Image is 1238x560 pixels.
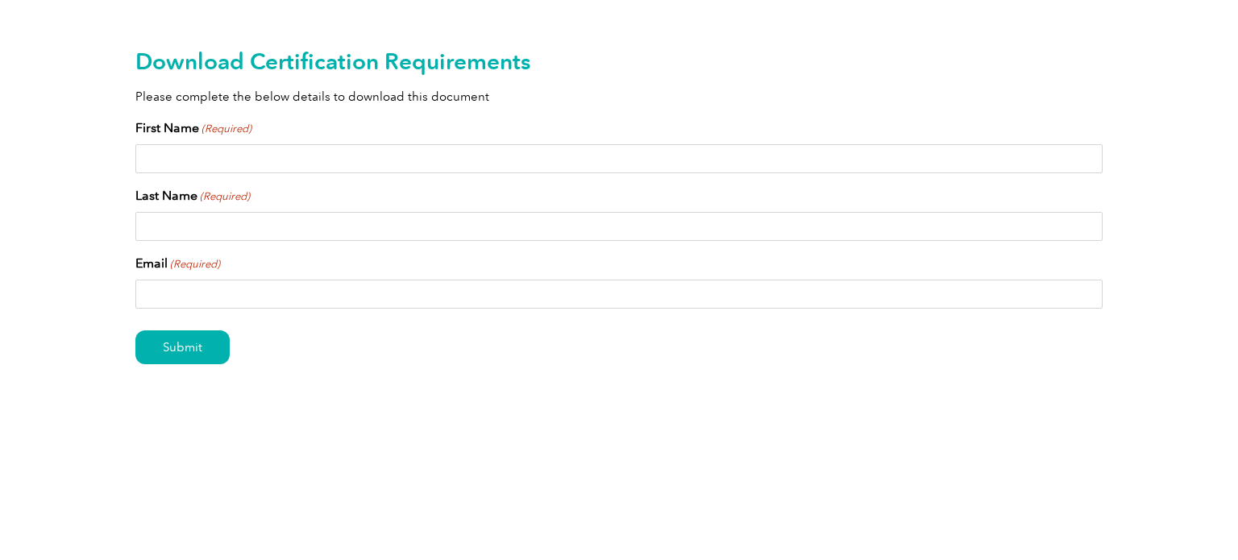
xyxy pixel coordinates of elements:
span: (Required) [199,189,251,205]
label: Email [135,254,220,273]
label: First Name [135,118,251,138]
input: Submit [135,330,230,364]
label: Last Name [135,186,250,205]
p: Please complete the below details to download this document [135,88,1103,106]
span: (Required) [201,121,252,137]
span: (Required) [169,256,221,272]
h2: Download Certification Requirements [135,48,1103,74]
